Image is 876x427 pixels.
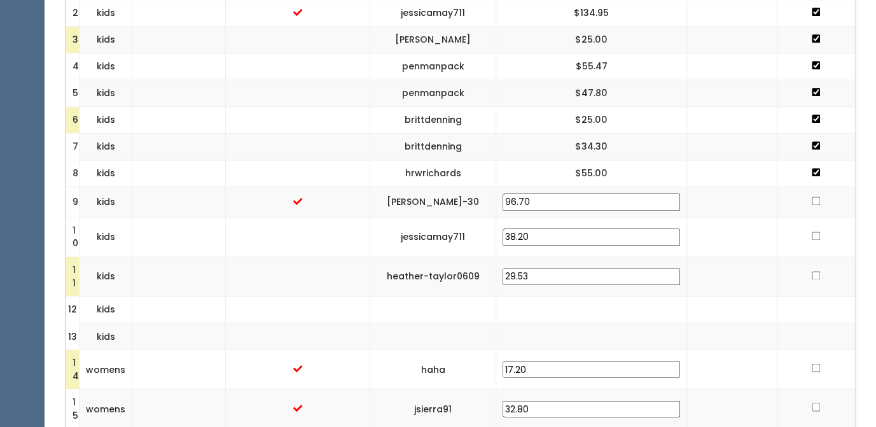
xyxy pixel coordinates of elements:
[370,256,496,296] td: heather-taylor0609
[370,27,496,53] td: [PERSON_NAME]
[496,53,687,80] td: $55.47
[370,160,496,187] td: hrwrichards
[66,187,80,218] td: 9
[80,134,132,160] td: kids
[370,107,496,134] td: brittdenning
[370,53,496,80] td: penmanpack
[80,297,132,323] td: kids
[66,297,80,323] td: 12
[66,217,80,256] td: 10
[80,217,132,256] td: kids
[80,323,132,349] td: kids
[66,256,80,296] td: 11
[496,160,687,187] td: $55.00
[80,53,132,80] td: kids
[496,134,687,160] td: $34.30
[66,53,80,80] td: 4
[66,80,80,107] td: 5
[80,187,132,218] td: kids
[80,256,132,296] td: kids
[66,323,80,349] td: 13
[80,107,132,134] td: kids
[496,107,687,134] td: $25.00
[66,160,80,187] td: 8
[496,80,687,107] td: $47.80
[370,187,496,218] td: [PERSON_NAME]-30
[496,27,687,53] td: $25.00
[80,349,132,389] td: womens
[66,27,80,53] td: 3
[66,107,80,134] td: 6
[80,160,132,187] td: kids
[370,217,496,256] td: jessicamay711
[370,80,496,107] td: penmanpack
[66,349,80,389] td: 14
[66,134,80,160] td: 7
[370,349,496,389] td: haha
[370,134,496,160] td: brittdenning
[80,80,132,107] td: kids
[80,27,132,53] td: kids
